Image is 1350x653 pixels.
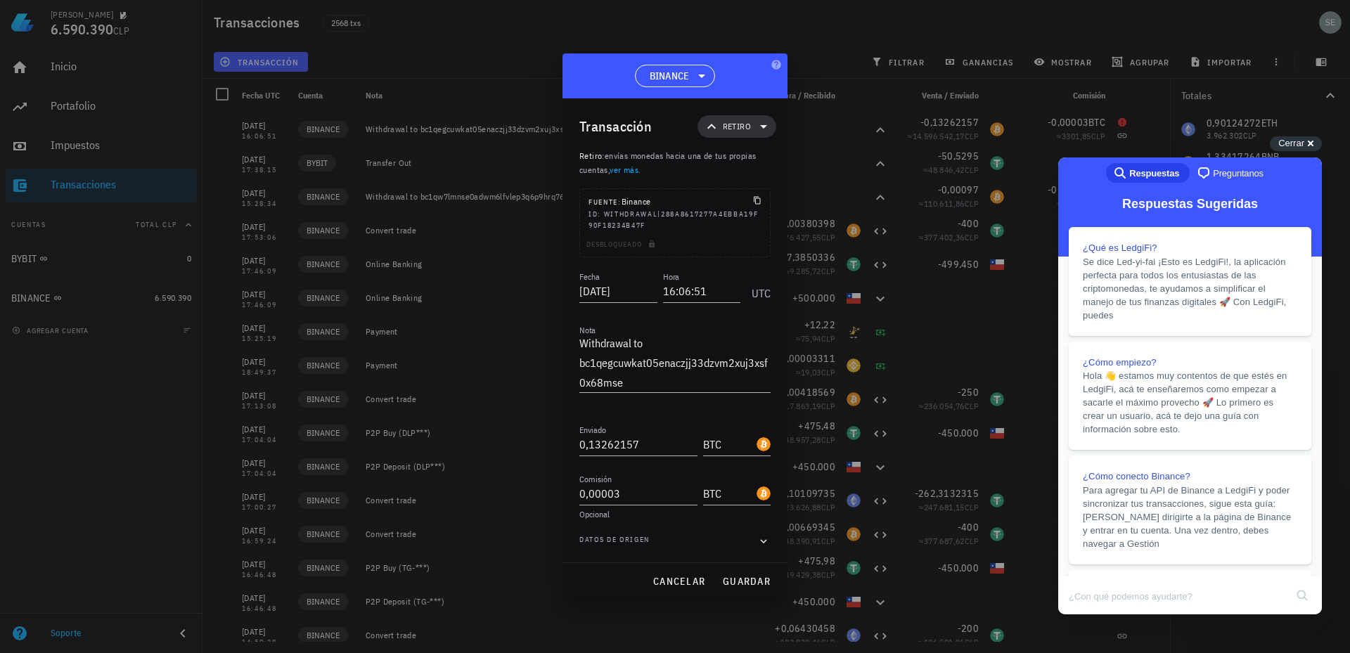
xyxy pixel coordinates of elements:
div: BTC-icon [757,486,771,500]
p: : [579,149,771,177]
button: cancelar [647,569,711,594]
input: Moneda [703,482,754,505]
label: Comisión [579,474,612,484]
div: UTC [746,271,771,306]
span: envías monedas hacia una de tus propias cuentas, . [579,150,756,175]
span: Cerrar [1278,138,1304,148]
label: Enviado [579,425,606,435]
div: Opcional [579,510,771,519]
span: Datos de origen [579,534,650,548]
div: ID: withdrawal|288a8617277a4ebba19f90f18234b47f [589,209,761,231]
button: Cerrar [1270,136,1322,151]
span: guardar [722,575,771,588]
span: Retiro [723,119,751,134]
span: Fuente: [589,198,622,207]
span: Retiro [579,150,602,161]
label: Nota [579,325,596,335]
label: Hora [663,271,679,282]
div: Binance [589,195,650,209]
span: cancelar [652,575,705,588]
a: ver más [610,164,638,175]
span: BINANCE [650,69,690,83]
input: Moneda [703,433,754,455]
button: guardar [716,569,776,594]
iframe: Help Scout Beacon - Live Chat, Contact Form, and Knowledge Base [1058,157,1322,614]
div: BTC-icon [757,437,771,451]
div: Transacción [579,115,652,138]
label: Fecha [579,271,600,282]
